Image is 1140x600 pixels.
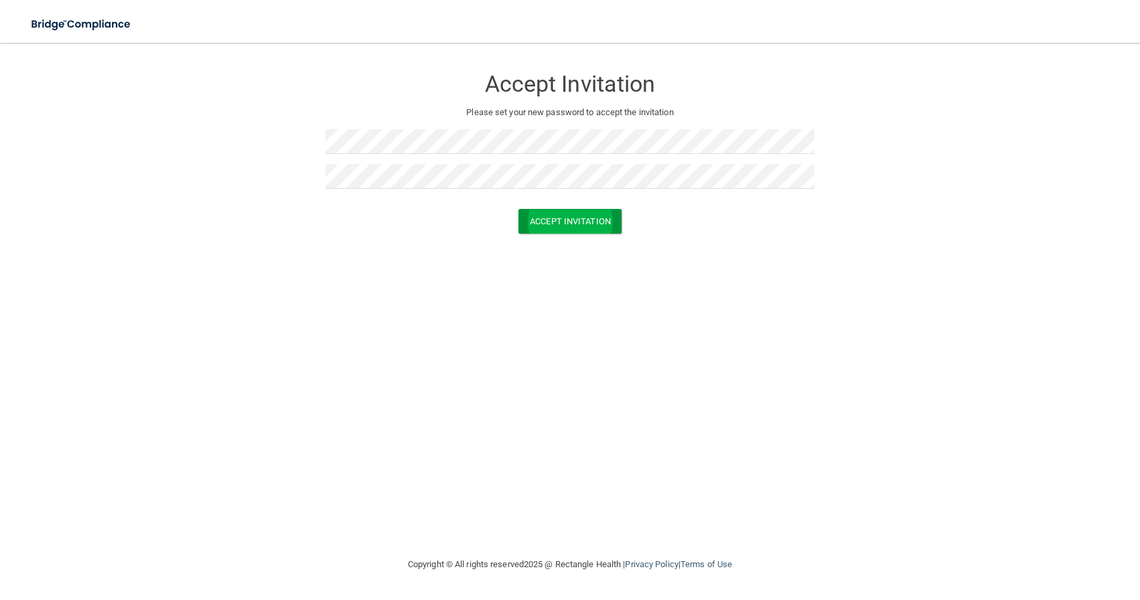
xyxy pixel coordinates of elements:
[518,209,622,234] button: Accept Invitation
[681,559,732,569] a: Terms of Use
[326,72,814,96] h3: Accept Invitation
[625,559,678,569] a: Privacy Policy
[20,11,143,38] img: bridge_compliance_login_screen.278c3ca4.svg
[326,543,814,586] div: Copyright © All rights reserved 2025 @ Rectangle Health | |
[908,505,1124,558] iframe: Drift Widget Chat Controller
[336,104,804,121] p: Please set your new password to accept the invitation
